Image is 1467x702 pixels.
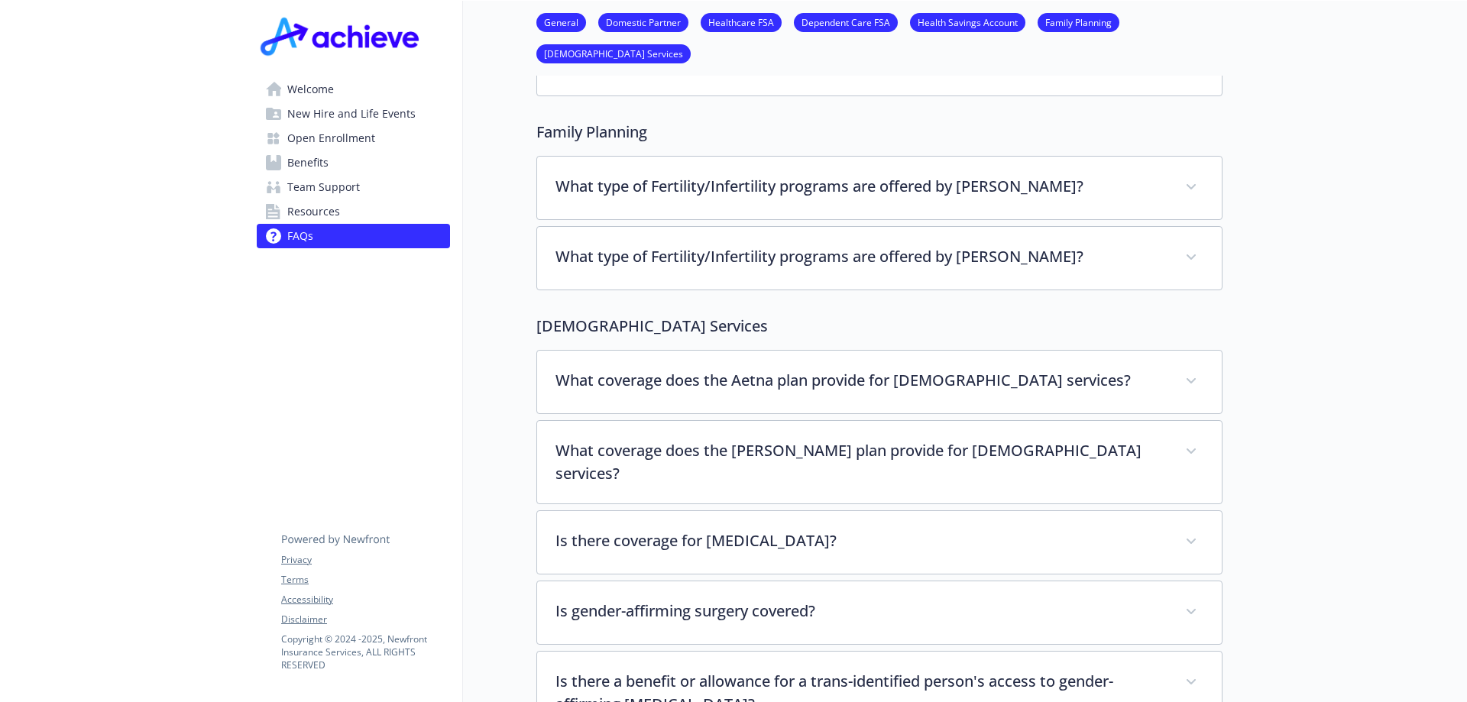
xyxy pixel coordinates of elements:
[281,553,449,567] a: Privacy
[257,224,450,248] a: FAQs
[281,613,449,626] a: Disclaimer
[257,175,450,199] a: Team Support
[287,199,340,224] span: Resources
[536,15,586,29] a: General
[257,199,450,224] a: Resources
[537,511,1222,574] div: Is there coverage for [MEDICAL_DATA]?
[1038,15,1119,29] a: Family Planning
[257,150,450,175] a: Benefits
[536,315,1222,338] p: [DEMOGRAPHIC_DATA] Services
[555,369,1167,392] p: What coverage does the Aetna plan provide for [DEMOGRAPHIC_DATA] services?
[555,600,1167,623] p: Is gender-affirming surgery covered?
[537,351,1222,413] div: What coverage does the Aetna plan provide for [DEMOGRAPHIC_DATA] services?
[555,175,1167,198] p: What type of Fertility/Infertility programs are offered by [PERSON_NAME]?
[287,224,313,248] span: FAQs
[281,593,449,607] a: Accessibility
[287,77,334,102] span: Welcome
[287,126,375,150] span: Open Enrollment
[794,15,898,29] a: Dependent Care FSA
[287,102,416,126] span: New Hire and Life Events
[537,157,1222,219] div: What type of Fertility/Infertility programs are offered by [PERSON_NAME]?
[701,15,782,29] a: Healthcare FSA
[536,121,1222,144] p: Family Planning
[287,175,360,199] span: Team Support
[910,15,1025,29] a: Health Savings Account
[536,46,691,60] a: [DEMOGRAPHIC_DATA] Services
[257,102,450,126] a: New Hire and Life Events
[555,245,1167,268] p: What type of Fertility/Infertility programs are offered by [PERSON_NAME]?
[281,632,449,671] p: Copyright © 2024 - 2025 , Newfront Insurance Services, ALL RIGHTS RESERVED
[598,15,688,29] a: Domestic Partner
[257,77,450,102] a: Welcome
[257,126,450,150] a: Open Enrollment
[555,529,1167,552] p: Is there coverage for [MEDICAL_DATA]?
[555,439,1167,485] p: What coverage does the [PERSON_NAME] plan provide for [DEMOGRAPHIC_DATA] services?
[537,421,1222,503] div: What coverage does the [PERSON_NAME] plan provide for [DEMOGRAPHIC_DATA] services?
[537,581,1222,644] div: Is gender-affirming surgery covered?
[287,150,329,175] span: Benefits
[537,227,1222,290] div: What type of Fertility/Infertility programs are offered by [PERSON_NAME]?
[281,573,449,587] a: Terms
